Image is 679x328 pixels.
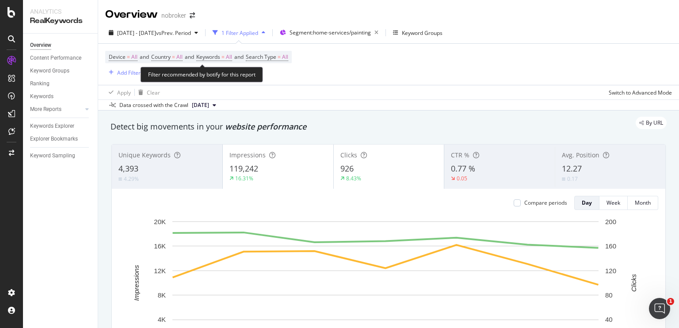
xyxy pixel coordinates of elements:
[567,175,578,183] div: 0.17
[131,51,137,63] span: All
[118,178,122,180] img: Equal
[340,151,357,159] span: Clicks
[117,69,141,76] div: Add Filter
[176,51,183,63] span: All
[607,199,620,206] div: Week
[154,218,166,225] text: 20K
[133,265,140,301] text: Impressions
[147,89,160,96] div: Clear
[605,316,613,323] text: 40
[30,122,74,131] div: Keywords Explorer
[30,53,92,63] a: Content Performance
[234,53,244,61] span: and
[276,26,382,40] button: Segment:home-services/painting
[156,29,191,37] span: vs Prev. Period
[562,163,582,174] span: 12.27
[109,53,126,61] span: Device
[605,267,616,275] text: 120
[605,242,616,250] text: 160
[628,196,658,210] button: Month
[221,53,225,61] span: =
[235,175,253,182] div: 16.31%
[30,134,92,144] a: Explorer Bookmarks
[118,163,138,174] span: 4,393
[185,53,194,61] span: and
[196,53,220,61] span: Keywords
[158,291,166,299] text: 8K
[605,85,672,99] button: Switch to Advanced Mode
[118,151,171,159] span: Unique Keywords
[609,89,672,96] div: Switch to Advanced Mode
[117,89,131,96] div: Apply
[524,199,567,206] div: Compare periods
[30,66,69,76] div: Keyword Groups
[667,298,674,305] span: 1
[105,85,131,99] button: Apply
[605,291,613,299] text: 80
[30,92,92,101] a: Keywords
[30,41,92,50] a: Overview
[451,163,475,174] span: 0.77 %
[451,151,469,159] span: CTR %
[151,53,171,61] span: Country
[141,67,263,82] div: Filter recommended by botify for this report
[402,29,442,37] div: Keyword Groups
[30,53,81,63] div: Content Performance
[188,100,220,111] button: [DATE]
[646,120,663,126] span: By URL
[574,196,599,210] button: Day
[127,53,130,61] span: =
[135,85,160,99] button: Clear
[30,41,51,50] div: Overview
[124,175,139,183] div: 4.29%
[30,105,83,114] a: More Reports
[105,26,202,40] button: [DATE] - [DATE]vsPrev. Period
[154,267,166,275] text: 12K
[649,298,670,319] iframe: Intercom live chat
[30,92,53,101] div: Keywords
[105,7,158,22] div: Overview
[105,67,141,78] button: Add Filter
[117,29,156,37] span: [DATE] - [DATE]
[630,274,637,291] text: Clicks
[158,316,166,323] text: 4K
[30,134,78,144] div: Explorer Bookmarks
[599,196,628,210] button: Week
[30,79,92,88] a: Ranking
[154,242,166,250] text: 16K
[562,178,565,180] img: Equal
[282,51,288,63] span: All
[30,66,92,76] a: Keyword Groups
[30,16,91,26] div: RealKeywords
[161,11,186,20] div: nobroker
[229,163,258,174] span: 119,242
[221,29,258,37] div: 1 Filter Applied
[30,105,61,114] div: More Reports
[30,7,91,16] div: Analytics
[119,101,188,109] div: Data crossed with the Crawl
[340,163,354,174] span: 926
[192,101,209,109] span: 2025 Jul. 7th
[246,53,276,61] span: Search Type
[229,151,266,159] span: Impressions
[636,117,667,129] div: legacy label
[278,53,281,61] span: =
[635,199,651,206] div: Month
[582,199,592,206] div: Day
[226,51,232,63] span: All
[172,53,175,61] span: =
[30,151,75,160] div: Keyword Sampling
[30,122,92,131] a: Keywords Explorer
[605,218,616,225] text: 200
[290,29,371,36] span: Segment: home-services/painting
[389,26,446,40] button: Keyword Groups
[457,175,467,182] div: 0.05
[562,151,599,159] span: Avg. Position
[30,151,92,160] a: Keyword Sampling
[346,175,361,182] div: 8.43%
[30,79,50,88] div: Ranking
[209,26,269,40] button: 1 Filter Applied
[140,53,149,61] span: and
[190,12,195,19] div: arrow-right-arrow-left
